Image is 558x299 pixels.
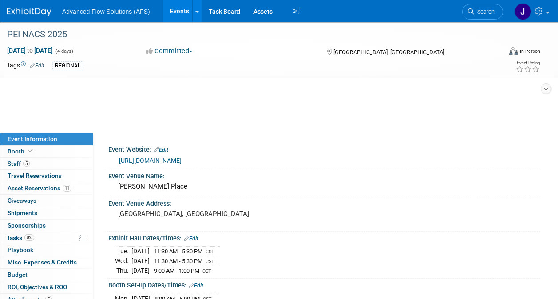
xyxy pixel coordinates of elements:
[0,158,93,170] a: Staff5
[0,207,93,219] a: Shipments
[118,210,278,218] pre: [GEOGRAPHIC_DATA], [GEOGRAPHIC_DATA]
[474,8,495,15] span: Search
[514,3,531,20] img: Jeremiah LaBrue
[333,49,444,55] span: [GEOGRAPHIC_DATA], [GEOGRAPHIC_DATA]
[516,61,540,65] div: Event Rating
[154,258,202,264] span: 11:30 AM - 5:30 PM
[0,244,93,256] a: Playbook
[0,220,93,232] a: Sponsorships
[4,27,495,43] div: PEI NACS 2025
[8,259,77,266] span: Misc. Expenses & Credits
[8,135,57,142] span: Event Information
[30,63,44,69] a: Edit
[0,281,93,293] a: ROI, Objectives & ROO
[8,148,35,155] span: Booth
[108,197,540,208] div: Event Venue Address:
[0,182,93,194] a: Asset Reservations11
[52,61,83,71] div: REGIONAL
[462,4,503,20] a: Search
[131,266,150,275] td: [DATE]
[8,185,71,192] span: Asset Reservations
[8,160,30,167] span: Staff
[184,236,198,242] a: Edit
[0,133,93,145] a: Event Information
[26,47,34,54] span: to
[115,256,131,266] td: Wed.
[7,61,44,71] td: Tags
[108,279,540,290] div: Booth Set-up Dates/Times:
[108,169,540,181] div: Event Venue Name:
[63,185,71,192] span: 11
[131,247,150,256] td: [DATE]
[28,149,33,153] i: Booth reservation complete
[7,234,34,241] span: Tasks
[143,47,196,56] button: Committed
[8,246,33,253] span: Playbook
[108,232,540,243] div: Exhibit Hall Dates/Times:
[0,269,93,281] a: Budget
[62,8,150,15] span: Advanced Flow Solutions (AFS)
[23,160,30,167] span: 5
[7,8,51,16] img: ExhibitDay
[8,283,67,291] span: ROI, Objectives & ROO
[131,256,150,266] td: [DATE]
[519,48,540,55] div: In-Person
[7,47,53,55] span: [DATE] [DATE]
[8,209,37,216] span: Shipments
[206,259,214,264] span: CST
[202,268,211,274] span: CST
[154,268,199,274] span: 9:00 AM - 1:00 PM
[0,170,93,182] a: Travel Reservations
[24,234,34,241] span: 0%
[463,46,540,59] div: Event Format
[8,271,28,278] span: Budget
[115,247,131,256] td: Tue.
[119,157,182,164] a: [URL][DOMAIN_NAME]
[55,48,73,54] span: (4 days)
[154,248,202,255] span: 11:30 AM - 5:30 PM
[0,146,93,157] a: Booth
[154,147,168,153] a: Edit
[115,180,534,193] div: [PERSON_NAME] Place
[0,232,93,244] a: Tasks0%
[8,197,36,204] span: Giveaways
[509,47,518,55] img: Format-Inperson.png
[0,256,93,268] a: Misc. Expenses & Credits
[189,283,203,289] a: Edit
[0,195,93,207] a: Giveaways
[8,222,46,229] span: Sponsorships
[115,266,131,275] td: Thu.
[108,143,540,154] div: Event Website:
[8,172,62,179] span: Travel Reservations
[206,249,214,255] span: CST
